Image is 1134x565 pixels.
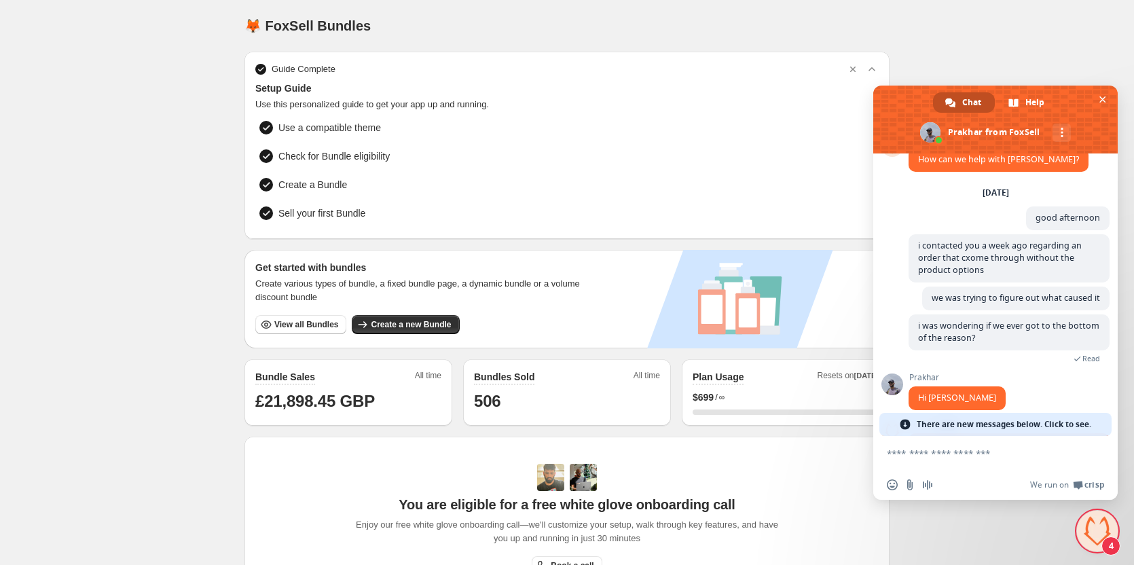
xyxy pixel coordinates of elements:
[278,178,347,192] span: Create a Bundle
[983,189,1009,197] div: [DATE]
[887,448,1074,460] textarea: Compose your message...
[1030,479,1104,490] a: We run onCrisp
[352,315,459,334] button: Create a new Bundle
[255,98,879,111] span: Use this personalized guide to get your app up and running.
[1082,354,1100,363] span: Read
[887,479,898,490] span: Insert an emoji
[933,92,995,113] div: Chat
[1101,536,1120,555] span: 4
[922,479,933,490] span: Audio message
[918,320,1099,344] span: i was wondering if we ever got to the bottom of the reason?
[918,153,1079,165] span: How can we help with [PERSON_NAME]?
[278,149,390,163] span: Check for Bundle eligibility
[693,390,879,404] div: /
[962,92,981,113] span: Chat
[918,240,1082,276] span: i contacted you a week ago regarding an order that cxome through without the product options
[634,370,660,385] span: All time
[693,370,744,384] h2: Plan Usage
[1030,479,1069,490] span: We run on
[415,370,441,385] span: All time
[1053,124,1071,142] div: More channels
[399,496,735,513] span: You are eligible for a free white glove onboarding call
[255,81,879,95] span: Setup Guide
[1025,92,1044,113] span: Help
[274,319,338,330] span: View all Bundles
[255,277,593,304] span: Create various types of bundle, a fixed bundle page, a dynamic bundle or a volume discount bundle
[1077,511,1118,551] div: Close chat
[918,392,996,403] span: Hi [PERSON_NAME]
[278,121,381,134] span: Use a compatible theme
[570,464,597,491] img: Prakhar
[255,390,441,412] h1: £21,898.45 GBP
[349,518,786,545] span: Enjoy our free white glove onboarding call—we'll customize your setup, walk through key features,...
[909,373,1006,382] span: Prakhar
[917,413,1091,436] span: There are new messages below. Click to see.
[719,392,725,403] span: ∞
[932,292,1100,304] span: we was trying to figure out what caused it
[693,390,714,404] span: $ 699
[244,18,371,34] h1: 🦊 FoxSell Bundles
[255,315,346,334] button: View all Bundles
[272,62,335,76] span: Guide Complete
[278,206,365,220] span: Sell your first Bundle
[1036,212,1100,223] span: good afternoon
[255,370,315,384] h2: Bundle Sales
[255,261,593,274] h3: Get started with bundles
[904,479,915,490] span: Send a file
[537,464,564,491] img: Adi
[818,370,879,385] span: Resets on
[474,390,660,412] h1: 506
[854,371,879,380] span: [DATE]
[1084,479,1104,490] span: Crisp
[371,319,451,330] span: Create a new Bundle
[996,92,1058,113] div: Help
[474,370,534,384] h2: Bundles Sold
[1095,92,1110,107] span: Close chat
